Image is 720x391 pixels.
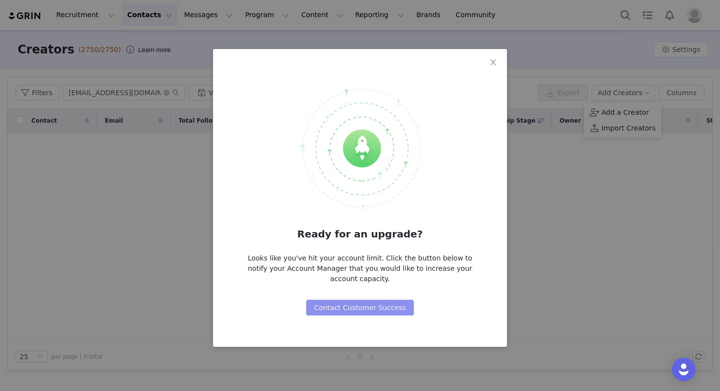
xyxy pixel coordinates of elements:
[240,227,480,241] h2: Ready for an upgrade?
[672,358,696,381] div: Open Intercom Messenger
[489,58,497,66] i: icon: close
[240,253,480,284] div: Looks like you've hit your account limit. Click the button below to notify your Account Manager t...
[480,49,507,77] button: Close
[306,300,414,315] button: Contact Customer Success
